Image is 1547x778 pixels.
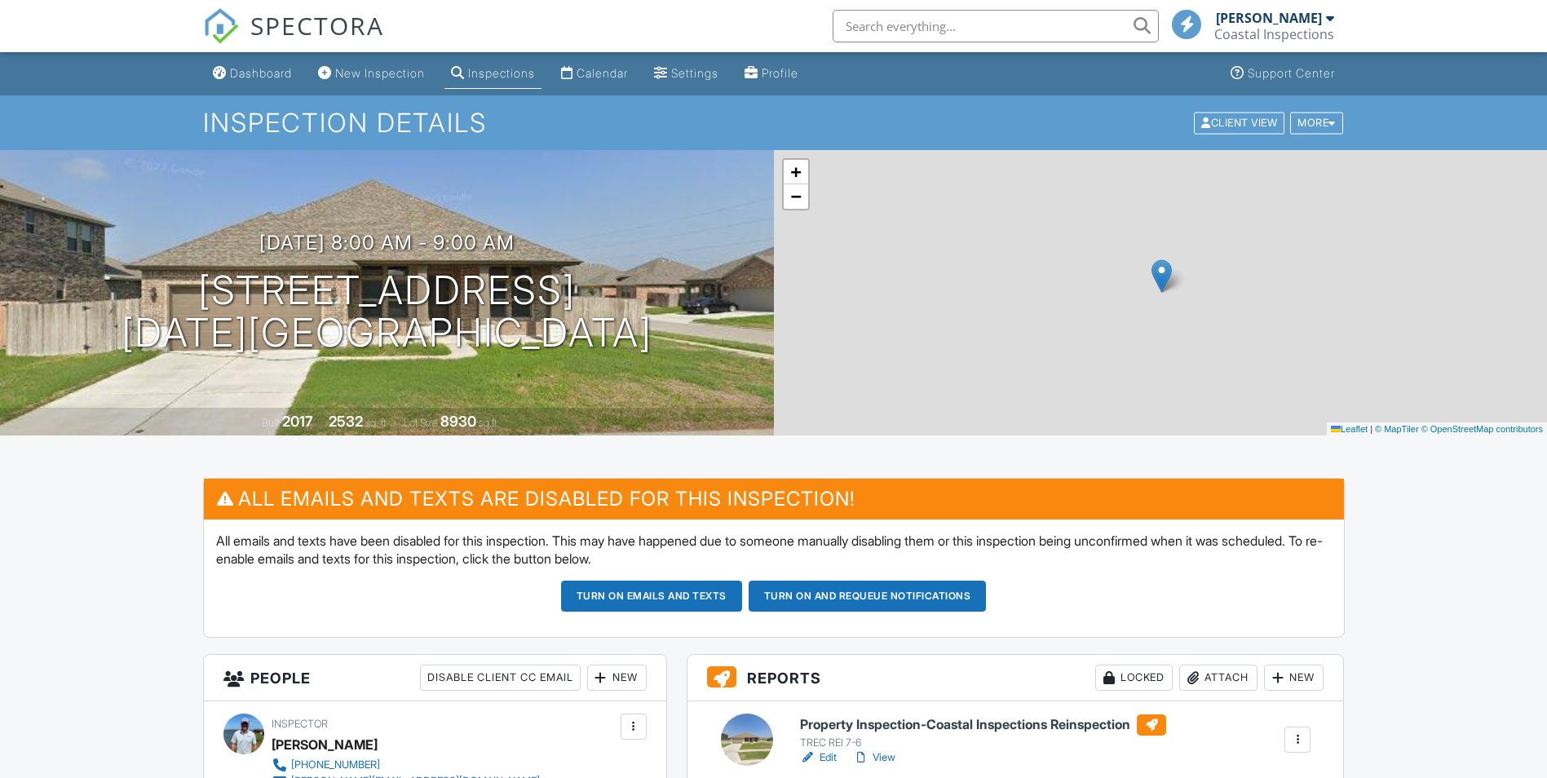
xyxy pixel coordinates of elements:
a: Dashboard [206,59,298,89]
span: − [790,186,801,206]
a: Settings [648,59,725,89]
a: Support Center [1224,59,1341,89]
div: 2017 [282,413,313,430]
span: Lot Size [404,417,438,429]
div: Settings [671,66,718,80]
div: TREC REI 7-6 [800,736,1166,749]
h6: Property Inspection-Coastal Inspections Reinspection [800,714,1166,736]
span: | [1370,424,1372,434]
h3: Reports [687,655,1344,701]
span: SPECTORA [250,8,384,42]
a: View [853,749,895,766]
a: SPECTORA [203,22,384,56]
a: Property Inspection-Coastal Inspections Reinspection TREC REI 7-6 [800,714,1166,750]
h3: All emails and texts are disabled for this inspection! [204,479,1344,519]
span: sq.ft. [479,417,499,429]
span: Inspector [272,718,328,730]
span: + [790,161,801,182]
h3: People [204,655,666,701]
a: [PHONE_NUMBER] [272,757,540,773]
div: Support Center [1248,66,1335,80]
div: Disable Client CC Email [420,665,581,691]
a: © OpenStreetMap contributors [1421,424,1543,434]
span: Built [262,417,280,429]
div: [PHONE_NUMBER] [291,758,380,771]
div: [PERSON_NAME] [1216,10,1322,26]
button: Turn on emails and texts [561,581,742,612]
a: Inspections [444,59,541,89]
a: © MapTiler [1375,424,1419,434]
div: [PERSON_NAME] [272,732,378,757]
a: Calendar [555,59,634,89]
span: sq. ft. [365,417,388,429]
a: Profile [738,59,805,89]
div: Inspections [468,66,535,80]
div: New [587,665,647,691]
div: More [1290,112,1343,134]
div: Calendar [577,66,628,80]
a: Leaflet [1331,424,1368,434]
div: 8930 [440,413,476,430]
div: Locked [1095,665,1173,691]
a: Zoom in [784,160,808,184]
div: 2532 [329,413,363,430]
a: New Inspection [312,59,431,89]
div: Profile [762,66,798,80]
input: Search everything... [833,10,1159,42]
a: Zoom out [784,184,808,209]
a: Edit [800,749,837,766]
div: New Inspection [335,66,425,80]
div: Dashboard [230,66,292,80]
img: The Best Home Inspection Software - Spectora [203,8,239,44]
p: All emails and texts have been disabled for this inspection. This may have happened due to someon... [216,532,1332,568]
h3: [DATE] 8:00 am - 9:00 am [259,232,515,254]
div: Attach [1179,665,1257,691]
h1: Inspection Details [203,108,1345,137]
div: Coastal Inspections [1214,26,1334,42]
button: Turn on and Requeue Notifications [749,581,987,612]
div: Client View [1194,112,1284,134]
a: Client View [1192,116,1288,128]
img: Marker [1151,259,1172,293]
div: New [1264,665,1324,691]
h1: [STREET_ADDRESS] [DATE][GEOGRAPHIC_DATA] [122,269,652,356]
